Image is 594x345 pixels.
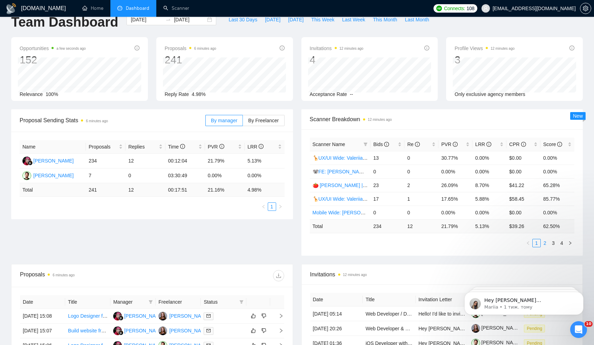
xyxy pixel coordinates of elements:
span: dashboard [117,6,122,11]
span: user [483,6,488,11]
span: right [273,313,284,318]
button: left [259,202,268,211]
td: 65.28% [540,178,574,192]
span: This Month [373,16,397,23]
button: setting [580,3,591,14]
time: 6 minutes ago [53,273,75,277]
div: 152 [20,53,86,67]
button: download [273,270,284,281]
button: This Week [307,14,338,25]
span: Pending [524,325,545,332]
span: Hey [PERSON_NAME][EMAIL_ADDRESS][PERSON_NAME][DOMAIN_NAME], Looks like your Upwork agency [PERSON... [30,20,121,137]
time: 6 minutes ago [194,47,216,50]
span: PVR [441,142,458,147]
button: Last 30 Days [225,14,261,25]
span: info-circle [415,142,420,147]
a: setting [580,6,591,11]
a: 🦒UX/UI Wide: Valeriia 07/10 portfolio [313,196,395,202]
td: 0 [404,206,438,219]
span: like [251,328,256,333]
th: Date [310,293,363,306]
button: like [249,326,258,335]
td: 7 [86,168,125,183]
td: [DATE] 15:07 [20,324,65,338]
td: 5.88% [472,192,506,206]
td: Build website from Figma design on Strapi [65,324,110,338]
span: mail [206,329,211,333]
img: gigradar-bm.png [28,160,33,165]
td: 85.77% [540,192,574,206]
td: 0 [404,165,438,178]
span: filter [362,139,369,150]
td: 0.00% [472,206,506,219]
button: right [566,239,574,247]
span: CPR [509,142,526,147]
div: [PERSON_NAME] [33,172,74,179]
a: searchScanner [163,5,189,11]
div: 4 [310,53,363,67]
span: right [278,205,282,209]
span: info-circle [259,144,264,149]
span: PVR [208,144,224,150]
span: info-circle [486,142,491,147]
span: to [165,17,171,22]
span: info-circle [557,142,562,147]
span: Proposals [165,44,216,53]
span: [DATE] [288,16,303,23]
time: a few seconds ago [56,47,86,50]
td: Web Developer / Designer - AI-Powered Website Optimization [363,306,416,321]
input: Start date [131,16,163,23]
th: Title [363,293,416,306]
td: 0.00% [438,206,472,219]
th: Proposals [86,140,125,154]
td: 0.00% [245,168,284,183]
td: Logo Designer for Web-Based Fitness Platform [65,309,110,324]
td: 23 [370,178,404,192]
li: Previous Page [259,202,268,211]
td: 0.00% [472,151,506,165]
img: upwork-logo.png [436,6,442,11]
th: Date [20,295,65,309]
td: 0 [370,165,404,178]
span: [DATE] [265,16,280,23]
span: Acceptance Rate [310,91,347,97]
td: 4.98 % [245,183,284,197]
span: filter [239,300,244,304]
th: Replies [125,140,165,154]
td: 13 [370,151,404,165]
a: Web Developer / Designer - AI-Powered Website Optimization [366,311,500,317]
span: info-circle [219,144,224,149]
time: 12 minutes ago [343,273,367,277]
a: 3 [549,239,557,247]
span: Replies [128,143,157,151]
button: like [249,312,258,320]
span: Last 30 Days [228,16,257,23]
span: Invitations [310,44,363,53]
img: gigradar-bm.png [118,316,123,320]
li: 2 [541,239,549,247]
div: 241 [165,53,216,67]
td: [DATE] 05:14 [310,306,363,321]
span: Last Month [405,16,429,23]
span: filter [147,297,154,307]
span: dislike [261,328,266,333]
h1: Team Dashboard [11,14,118,30]
a: TB[PERSON_NAME] [158,327,210,333]
td: 2 [404,178,438,192]
td: 0.00% [540,206,574,219]
td: 12 [404,219,438,233]
span: filter [363,142,368,146]
a: 1 [533,239,540,247]
span: Re [407,142,420,147]
td: 234 [370,219,404,233]
a: 2 [541,239,549,247]
th: Title [65,295,110,309]
span: mail [206,314,211,318]
span: Bids [373,142,389,147]
td: 17 [370,192,404,206]
td: 00:17:51 [165,183,205,197]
